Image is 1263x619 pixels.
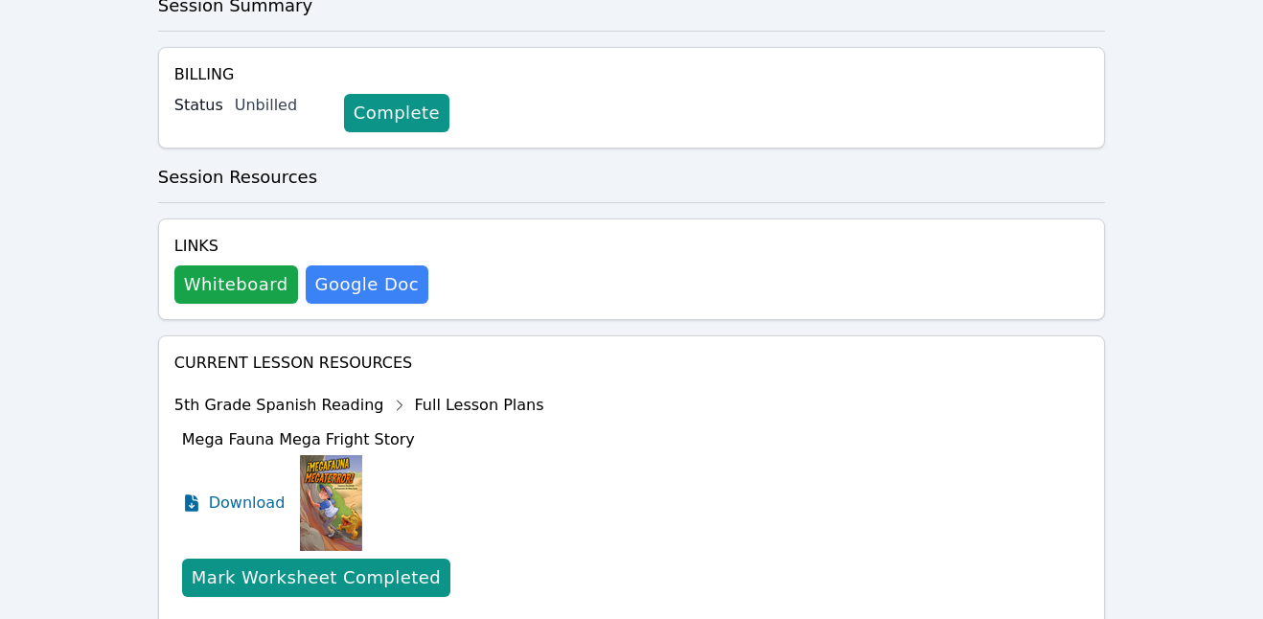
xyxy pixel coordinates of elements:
span: Mega Fauna Mega Fright Story [182,430,415,448]
div: 5th Grade Spanish Reading Full Lesson Plans [174,390,597,421]
span: Download [209,492,286,515]
h4: Links [174,235,428,258]
h4: Current Lesson Resources [174,352,1090,375]
a: Complete [344,94,449,132]
div: Mark Worksheet Completed [192,564,441,591]
button: Mark Worksheet Completed [182,559,450,597]
label: Status [174,94,223,117]
h4: Billing [174,63,1090,86]
div: Unbilled [235,94,329,117]
a: Download [182,455,286,551]
a: Google Doc [306,265,428,304]
img: Mega Fauna Mega Fright Story [300,455,362,551]
h3: Session Resources [158,164,1106,191]
button: Whiteboard [174,265,298,304]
